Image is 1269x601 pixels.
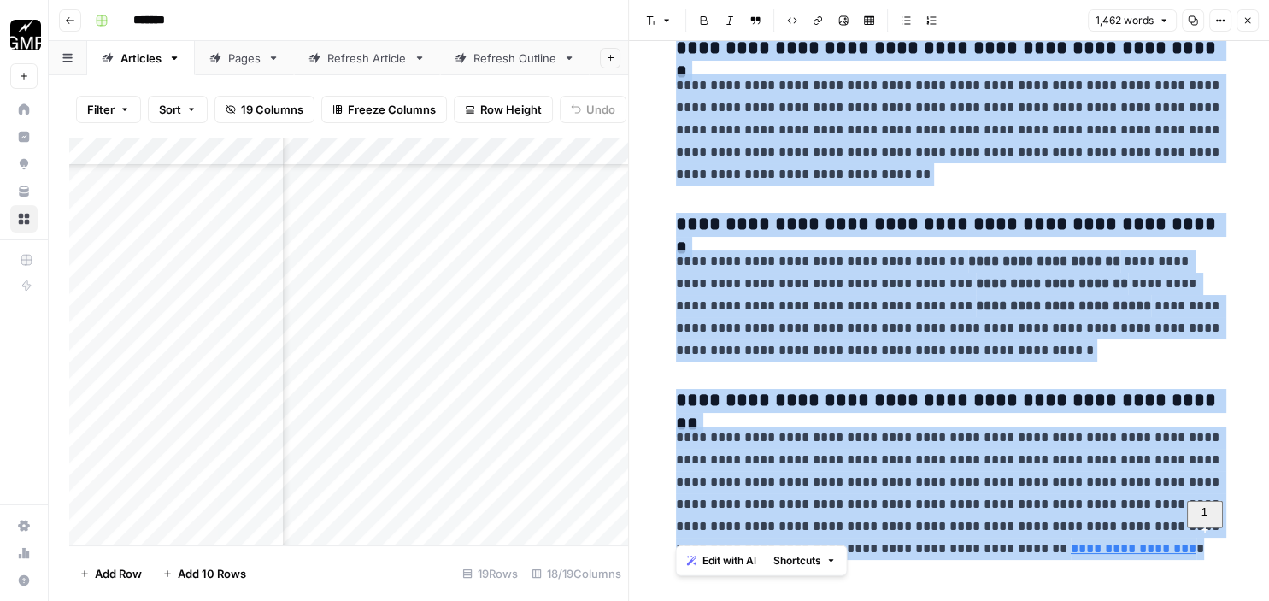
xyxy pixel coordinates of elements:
[455,560,525,587] div: 19 Rows
[195,41,294,75] a: Pages
[348,101,436,118] span: Freeze Columns
[480,101,542,118] span: Row Height
[679,550,762,572] button: Edit with AI
[560,96,626,123] button: Undo
[120,50,162,67] div: Articles
[228,50,261,67] div: Pages
[10,178,38,205] a: Your Data
[1088,9,1177,32] button: 1,462 words
[10,205,38,233] a: Browse
[87,41,195,75] a: Articles
[10,20,41,50] img: Growth Marketing Pro Logo
[766,550,843,572] button: Shortcuts
[10,123,38,150] a: Insights
[1096,13,1154,28] span: 1,462 words
[241,101,303,118] span: 19 Columns
[10,539,38,567] a: Usage
[294,41,440,75] a: Refresh Article
[178,565,246,582] span: Add 10 Rows
[321,96,447,123] button: Freeze Columns
[327,50,407,67] div: Refresh Article
[10,567,38,594] button: Help + Support
[69,560,152,587] button: Add Row
[773,553,820,569] span: Shortcuts
[214,96,314,123] button: 19 Columns
[702,553,755,569] span: Edit with AI
[10,512,38,539] a: Settings
[525,560,628,587] div: 18/19 Columns
[76,96,141,123] button: Filter
[473,50,556,67] div: Refresh Outline
[10,14,38,56] button: Workspace: Growth Marketing Pro
[10,96,38,123] a: Home
[586,101,615,118] span: Undo
[454,96,553,123] button: Row Height
[87,101,115,118] span: Filter
[152,560,256,587] button: Add 10 Rows
[148,96,208,123] button: Sort
[10,150,38,178] a: Opportunities
[440,41,590,75] a: Refresh Outline
[95,565,142,582] span: Add Row
[159,101,181,118] span: Sort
